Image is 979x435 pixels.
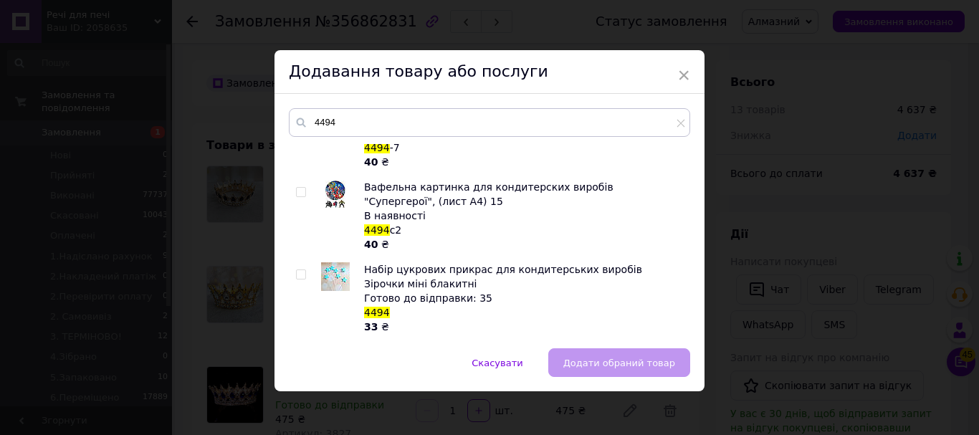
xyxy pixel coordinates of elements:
[677,63,690,87] span: ×
[321,262,350,291] img: Набір цукрових прикрас для кондитерських виробів Зірочки міні блакитні
[457,348,538,377] button: Скасувати
[289,108,690,137] input: Пошук за товарами та послугами
[364,291,682,305] div: Готово до відправки: 35
[364,237,682,252] div: ₴
[364,239,378,250] b: 40
[364,320,682,334] div: ₴
[364,155,682,169] div: ₴
[274,50,705,94] div: Додавання товару або послуги
[325,181,345,208] img: Вафельна картинка для кондитерских виробів "Супергерої", (лист А4) 15
[364,156,378,168] b: 40
[364,142,390,153] span: 4494
[364,307,390,318] span: 4494
[364,224,390,236] span: 4494
[472,358,522,368] span: Скасувати
[390,142,400,153] span: -7
[390,224,402,236] span: с2
[364,209,682,223] div: В наявності
[364,321,378,333] b: 33
[364,181,613,207] span: Вафельна картинка для кондитерских виробів "Супергерої", (лист А4) 15
[364,264,642,290] span: Набір цукрових прикрас для кондитерських виробів Зірочки міні блакитні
